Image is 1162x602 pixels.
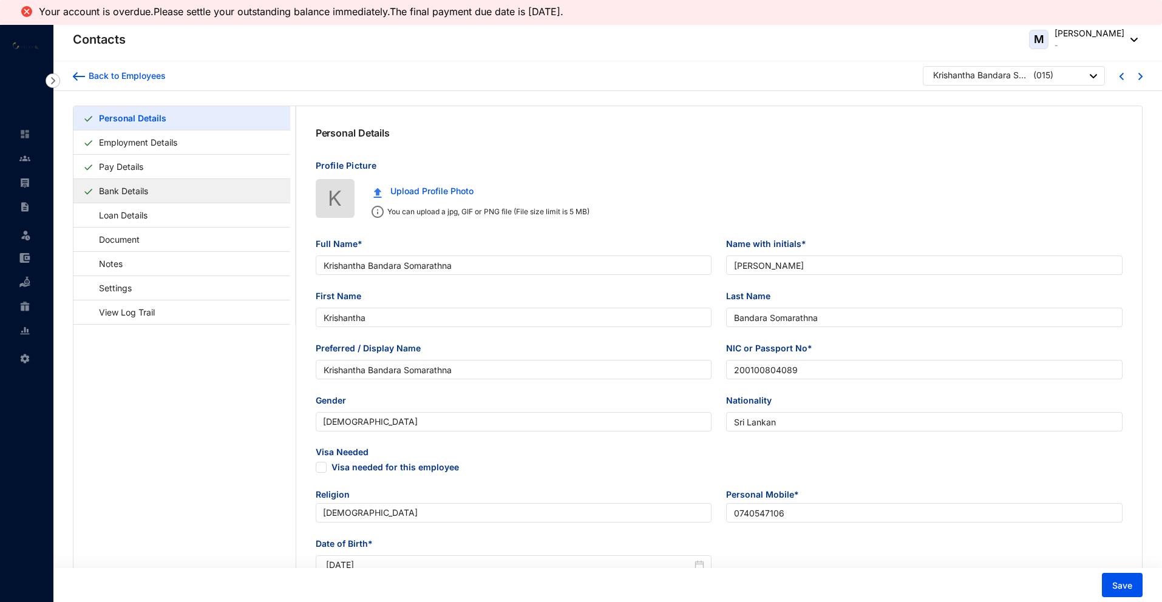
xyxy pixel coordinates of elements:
img: leave-unselected.2934df6273408c3f84d9.svg [19,229,32,241]
img: logo [12,41,39,49]
button: Save [1102,573,1143,597]
a: View Log Trail [83,300,159,325]
img: gratuity-unselected.a8c340787eea3cf492d7.svg [19,301,30,312]
span: Visa needed for this employee [316,462,327,473]
img: loan-unselected.d74d20a04637f2d15ab5.svg [19,277,30,288]
li: Payroll [10,171,39,195]
a: Pay Details [94,154,148,179]
input: Enter mobile number [726,503,1123,523]
p: - [1055,39,1124,52]
input: Date of Birth* [326,558,693,572]
div: Back to Employees [85,70,166,82]
label: Preferred / Display Name [316,342,429,355]
label: NIC or Passport No* [726,342,821,355]
img: settings-unselected.1febfda315e6e19643a1.svg [19,353,30,364]
span: Religion [316,489,712,503]
a: Notes [83,251,127,276]
img: people-unselected.118708e94b43a90eceab.svg [19,153,30,164]
label: First Name [316,289,370,303]
label: Last Name [726,289,779,303]
a: Settings [83,276,136,300]
li: Gratuity [10,294,39,319]
span: Visa Needed [316,446,712,461]
span: Male [323,413,705,431]
input: NIC or Passport No* [726,360,1123,379]
input: Name with initials* [726,255,1123,275]
input: Preferred / Display Name [316,360,712,379]
img: dropdown-black.8e83cc76930a90b1a4fdb6d089b7bf3a.svg [1090,74,1097,78]
img: nav-icon-right.af6afadce00d159da59955279c43614e.svg [46,73,60,88]
a: Bank Details [94,178,153,203]
img: chevron-left-blue.0fda5800d0a05439ff8ddef8047136d5.svg [1120,73,1124,80]
span: K [328,182,342,214]
img: arrow-backward-blue.96c47016eac47e06211658234db6edf5.svg [73,72,85,81]
label: Full Name* [316,237,371,251]
img: chevron-right-blue.16c49ba0fe93ddb13f341d83a2dbca89.svg [1138,73,1143,80]
li: Contracts [10,195,39,219]
label: Gender [316,394,355,407]
img: alert-icon-error.ae2eb8c10aa5e3dc951a89517520af3a.svg [19,4,34,19]
p: Profile Picture [316,160,1123,179]
button: Upload Profile Photo [364,179,483,203]
label: Date of Birth* [316,537,381,550]
img: dropdown-black.8e83cc76930a90b1a4fdb6d089b7bf3a.svg [1124,38,1138,42]
div: Krishantha Bandara Somarathna [933,69,1030,81]
span: Personal Mobile* [726,489,1123,503]
p: ( 015 ) [1033,69,1053,84]
img: payroll-unselected.b590312f920e76f0c668.svg [19,177,30,188]
a: Loan Details [83,203,152,228]
input: First Name [316,308,712,327]
input: Last Name [726,308,1123,327]
li: Reports [10,319,39,343]
p: Personal Details [316,126,390,140]
p: [PERSON_NAME] [1055,27,1124,39]
img: home-unselected.a29eae3204392db15eaf.svg [19,129,30,140]
input: Nationality [726,412,1123,431]
input: Full Name* [316,255,712,275]
img: expense-unselected.2edcf0507c847f3e9e96.svg [19,252,30,263]
span: M [1034,34,1044,45]
p: You can upload a jpg, GIF or PNG file (File size limit is 5 MB) [384,206,589,218]
li: Loan [10,270,39,294]
p: Contacts [73,31,126,48]
li: Your account is overdue.Please settle your outstanding balance immediately.The final payment due ... [39,6,569,17]
img: contract-unselected.99e2b2107c0a7dd48938.svg [19,201,30,212]
span: Buddhism [323,504,705,522]
span: Save [1112,580,1132,592]
a: Back to Employees [73,70,166,82]
a: Document [83,227,144,252]
a: Employment Details [94,130,182,155]
img: report-unselected.e6a6b4230fc7da01f883.svg [19,325,30,336]
li: Expenses [10,246,39,270]
span: Upload Profile Photo [390,184,474,198]
li: Contacts [10,146,39,171]
label: Name with initials* [726,237,815,251]
img: info.ad751165ce926853d1d36026adaaebbf.svg [372,206,384,218]
li: Home [10,122,39,146]
label: Nationality [726,394,780,407]
a: Personal Details [94,106,171,130]
span: Visa needed for this employee [331,462,459,475]
img: upload.c0f81fc875f389a06f631e1c6d8834da.svg [373,188,382,198]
